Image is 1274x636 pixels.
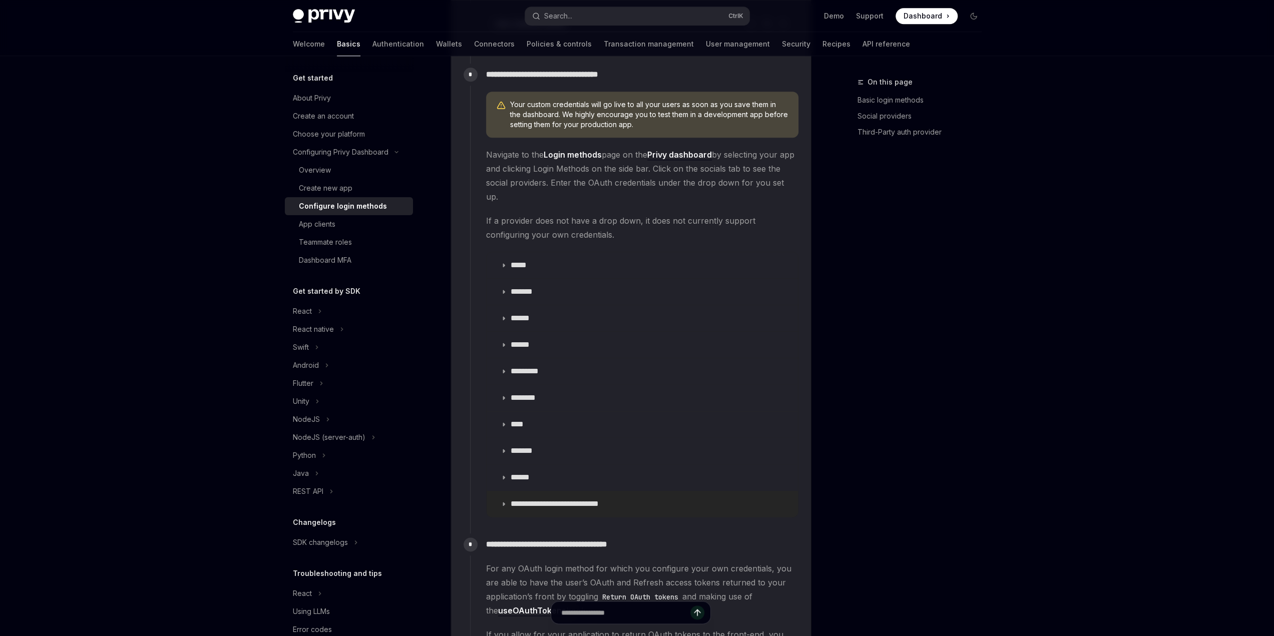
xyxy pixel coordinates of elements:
[285,179,413,197] a: Create new app
[496,101,506,111] svg: Warning
[293,467,309,479] div: Java
[293,128,365,140] div: Choose your platform
[293,587,312,599] div: React
[293,32,325,56] a: Welcome
[868,76,913,88] span: On this page
[293,516,336,528] h5: Changelogs
[293,146,388,158] div: Configuring Privy Dashboard
[293,605,330,617] div: Using LLMs
[525,7,749,25] button: Search...CtrlK
[598,591,682,602] code: Return OAuth tokens
[293,305,312,317] div: React
[544,10,572,22] div: Search...
[372,32,424,56] a: Authentication
[782,32,810,56] a: Security
[604,32,694,56] a: Transaction management
[285,107,413,125] a: Create an account
[293,92,331,104] div: About Privy
[863,32,910,56] a: API reference
[285,89,413,107] a: About Privy
[527,32,592,56] a: Policies & controls
[285,125,413,143] a: Choose your platform
[285,251,413,269] a: Dashboard MFA
[293,323,334,335] div: React native
[293,359,319,371] div: Android
[858,92,990,108] a: Basic login methods
[293,285,360,297] h5: Get started by SDK
[293,623,332,635] div: Error codes
[436,32,462,56] a: Wallets
[293,110,354,122] div: Create an account
[285,215,413,233] a: App clients
[285,197,413,215] a: Configure login methods
[486,214,798,242] span: If a provider does not have a drop down, it does not currently support configuring your own crede...
[293,377,313,389] div: Flutter
[896,8,958,24] a: Dashboard
[337,32,360,56] a: Basics
[690,605,704,619] button: Send message
[486,561,798,617] span: For any OAuth login method for which you configure your own credentials, you are able to have the...
[299,164,331,176] div: Overview
[858,124,990,140] a: Third-Party auth provider
[544,150,602,160] strong: Login methods
[293,72,333,84] h5: Get started
[486,148,798,204] span: Navigate to the page on the by selecting your app and clicking Login Methods on the side bar. Cli...
[858,108,990,124] a: Social providers
[728,12,743,20] span: Ctrl K
[293,431,365,443] div: NodeJS (server-auth)
[966,8,982,24] button: Toggle dark mode
[293,449,316,461] div: Python
[299,200,387,212] div: Configure login methods
[299,236,352,248] div: Teammate roles
[293,9,355,23] img: dark logo
[285,233,413,251] a: Teammate roles
[293,567,382,579] h5: Troubleshooting and tips
[293,413,320,425] div: NodeJS
[474,32,515,56] a: Connectors
[510,100,788,130] span: Your custom credentials will go live to all your users as soon as you save them in the dashboard....
[856,11,884,21] a: Support
[299,218,335,230] div: App clients
[824,11,844,21] a: Demo
[299,254,351,266] div: Dashboard MFA
[299,182,352,194] div: Create new app
[285,602,413,620] a: Using LLMs
[293,341,309,353] div: Swift
[904,11,942,21] span: Dashboard
[293,395,309,407] div: Unity
[285,161,413,179] a: Overview
[822,32,851,56] a: Recipes
[293,536,348,548] div: SDK changelogs
[647,150,712,160] a: Privy dashboard
[293,485,323,497] div: REST API
[706,32,770,56] a: User management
